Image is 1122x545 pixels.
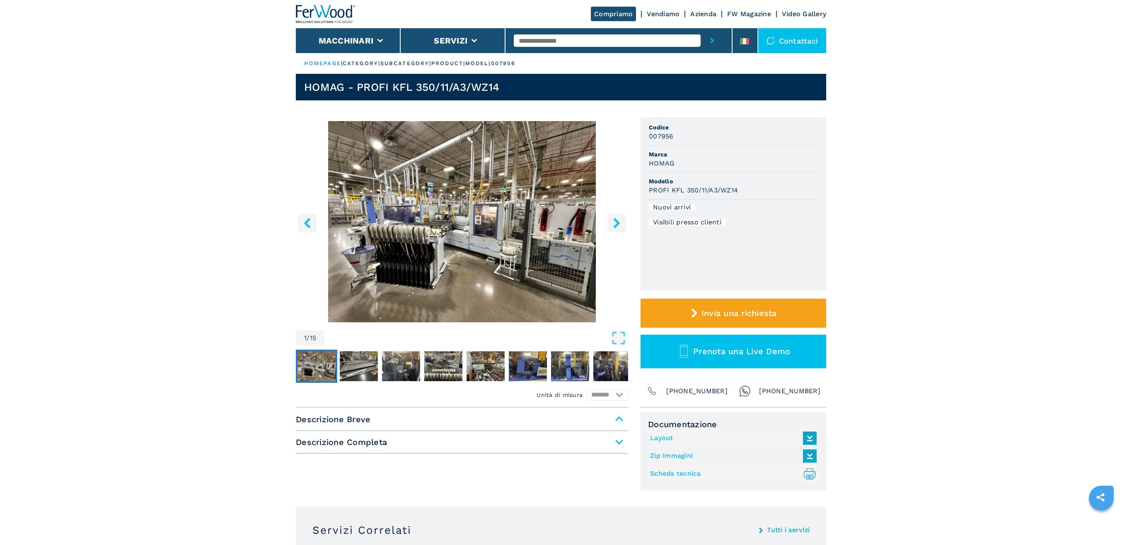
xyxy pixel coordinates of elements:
[649,204,695,211] div: Nuovi arrivi
[1090,487,1111,508] a: sharethis
[507,350,549,383] button: Go to Slide 6
[343,60,380,67] p: category |
[767,36,775,45] img: Contattaci
[491,60,516,67] p: 007956
[593,351,631,381] img: a94ae08f78a79dc3ddbea0f46cc5b58f
[431,60,465,67] p: product |
[509,351,547,381] img: e3be49c0a6511ebf35e0a1851000401f
[467,351,505,381] img: 9d57be2168b3cc5f663d101d70e4bb3f
[312,523,411,537] h3: Servizi Correlati
[424,351,462,381] img: 5bfb9867bb89adb122f85e92dfa8d28a
[297,351,336,381] img: 5b151146e81e0fdc6c2260e8448c470d
[649,177,818,185] span: Modello
[649,219,725,226] div: Visibili presso clienti
[549,350,591,383] button: Go to Slide 7
[650,467,812,481] a: Scheda tecnica
[693,346,790,356] span: Prenota una Live Demo
[307,335,310,341] span: /
[649,131,674,141] h3: 007956
[537,391,583,399] em: Unità di misura
[341,60,343,66] span: |
[767,527,810,533] a: Tutti i servizi
[296,121,628,322] img: Bordatrice LOTTO 1 HOMAG PROFI KFL 350/11/A3/WZ14
[701,28,723,53] button: submit-button
[649,123,818,131] span: Codice
[727,10,771,18] a: FW Magazine
[296,121,628,322] div: Go to Slide 1
[666,385,728,397] span: [PHONE_NUMBER]
[650,449,812,463] a: Zip Immagini
[304,60,341,66] a: HOMEPAGE
[465,60,491,67] p: model |
[1087,508,1116,539] iframe: Chat
[423,350,464,383] button: Go to Slide 4
[690,10,716,18] a: Azienda
[465,350,506,383] button: Go to Slide 5
[298,214,317,232] button: left-button
[340,351,378,381] img: ad7233bdd4e73186fe2b621839c93bee
[551,351,589,381] img: c62ee0f388551218044c5a119c8b9cdc
[382,351,420,381] img: b9b46a01c107cac96e7a8252a86228fe
[592,350,633,383] button: Go to Slide 8
[758,28,827,53] div: Contattaci
[641,335,826,368] button: Prenota una Live Demo
[310,335,317,341] span: 15
[296,435,628,450] span: Descrizione Completa
[304,335,307,341] span: 1
[607,214,626,232] button: right-button
[782,10,826,18] a: Video Gallery
[701,308,777,318] span: Invia una richiesta
[296,5,355,23] img: Ferwood
[649,158,675,168] h3: HOMAG
[304,80,499,94] h1: HOMAG - PROFI KFL 350/11/A3/WZ14
[649,150,818,158] span: Marca
[647,10,679,18] a: Vendiamo
[380,60,431,67] p: subcategory |
[591,7,636,21] a: Compriamo
[296,412,628,427] span: Descrizione Breve
[739,385,751,397] img: Whatsapp
[380,350,422,383] button: Go to Slide 3
[434,36,467,46] button: Servizi
[326,331,626,345] button: Open Fullscreen
[759,385,820,397] span: [PHONE_NUMBER]
[296,350,628,383] nav: Thumbnail Navigation
[646,385,658,397] img: Phone
[338,350,380,383] button: Go to Slide 2
[650,431,812,445] a: Layout
[641,299,826,328] button: Invia una richiesta
[648,419,819,429] span: Documentazione
[296,350,337,383] button: Go to Slide 1
[319,36,374,46] button: Macchinari
[649,185,738,195] h3: PROFI KFL 350/11/A3/WZ14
